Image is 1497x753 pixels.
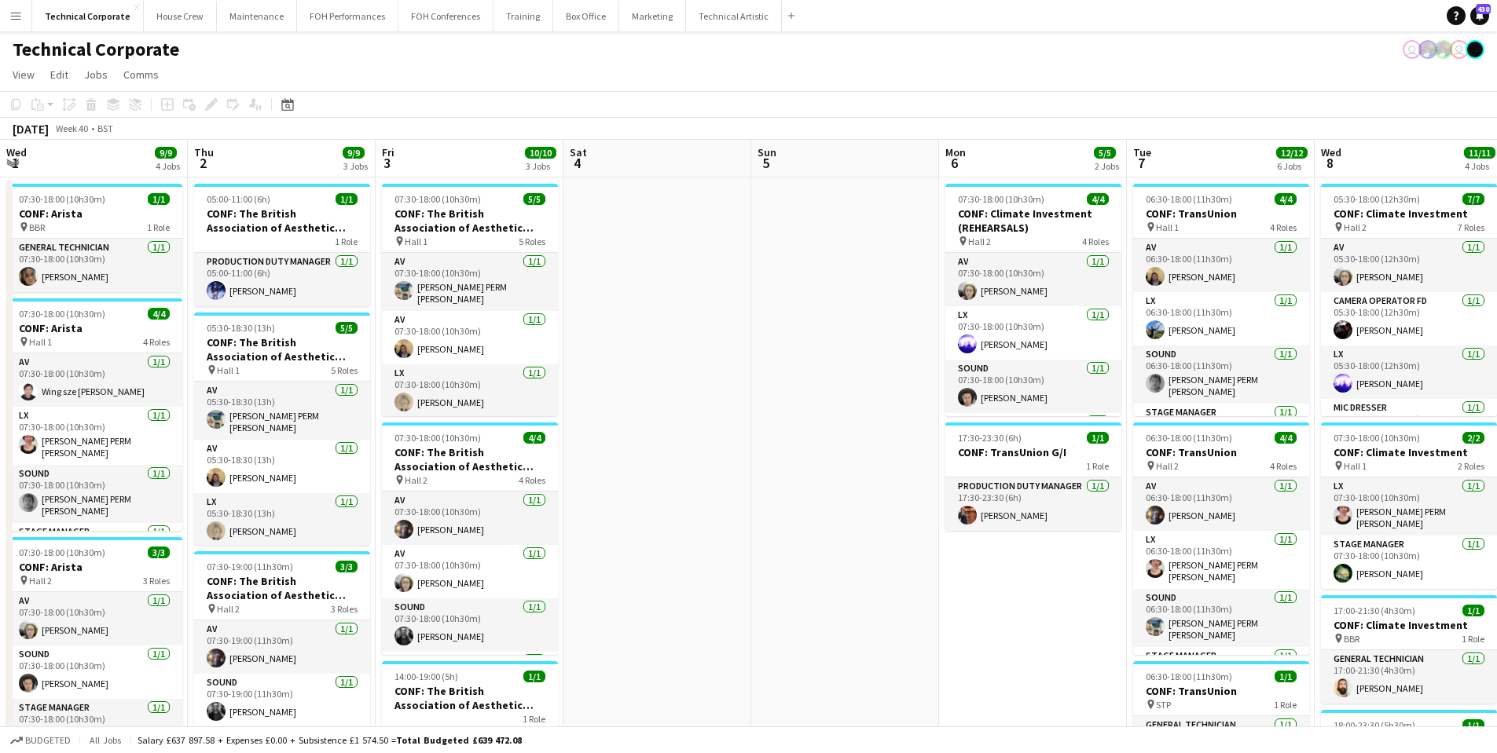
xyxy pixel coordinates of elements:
span: 7 [1131,154,1151,172]
h3: CONF: The British Association of Aesthetic Plastic Surgeons [382,445,558,473]
span: 06:30-18:00 (11h30m) [1146,193,1232,205]
div: 06:30-18:00 (11h30m)4/4CONF: TransUnion Hall 14 RolesAV1/106:30-18:00 (11h30m)[PERSON_NAME]LX1/10... [1133,184,1309,416]
span: 4 Roles [1270,221,1297,233]
app-card-role: General Technician1/117:00-21:30 (4h30m)[PERSON_NAME] [1321,650,1497,704]
app-job-card: 17:30-23:30 (6h)1/1CONF: TransUnion G/I1 RoleProduction Duty Manager1/117:30-23:30 (6h)[PERSON_NAME] [945,422,1121,531]
span: 4 [567,154,587,172]
span: 05:00-11:00 (6h) [207,193,270,205]
app-job-card: 07:30-18:00 (10h30m)4/4CONF: Arista Hall 14 RolesAV1/107:30-18:00 (10h30m)Wing sze [PERSON_NAME]L... [6,298,182,531]
button: Maintenance [217,1,297,31]
app-card-role: LX1/107:30-18:00 (10h30m)[PERSON_NAME] [945,306,1121,360]
app-user-avatar: Liveforce Admin [1450,40,1469,59]
span: 9/9 [343,147,365,159]
span: 5/5 [523,193,545,205]
span: 18:00-23:30 (5h30m) [1334,719,1415,731]
h3: CONF: TransUnion [1133,445,1309,459]
app-job-card: 07:30-18:00 (10h30m)4/4CONF: The British Association of Aesthetic Plastic Surgeons Hall 24 RolesA... [382,422,558,655]
app-card-role: LX1/105:30-18:00 (12h30m)[PERSON_NAME] [1321,345,1497,399]
h3: CONF: The British Association of Aesthetic Plastic Surgeons [382,684,558,712]
span: 1/1 [336,193,358,205]
span: 05:30-18:30 (13h) [207,322,275,334]
span: 07:30-19:00 (11h30m) [207,561,293,572]
span: 07:30-18:00 (10h30m) [19,546,105,558]
span: 12/12 [1276,147,1308,159]
span: 3 [380,154,394,172]
span: 4/4 [1275,193,1297,205]
span: 1 Role [147,221,170,233]
app-card-role: Sound1/107:30-19:00 (11h30m)[PERSON_NAME] [194,674,370,727]
span: Fri [382,145,394,159]
div: BST [97,122,113,134]
span: Thu [194,145,214,159]
span: Wed [6,145,27,159]
span: Hall 2 [29,575,52,587]
span: Budgeted [25,735,71,746]
app-card-role: Stage Manager1/1 [382,652,558,705]
span: Hall 1 [217,364,240,376]
div: 17:00-21:30 (4h30m)1/1CONF: Climate Investment BBR1 RoleGeneral Technician1/117:00-21:30 (4h30m)[... [1321,595,1497,704]
app-card-role: AV1/107:30-18:00 (10h30m)[PERSON_NAME] [382,492,558,545]
span: 7/7 [1462,193,1484,205]
span: Wed [1321,145,1341,159]
h3: CONF: Climate Investment [1321,445,1497,459]
span: Sun [758,145,776,159]
app-card-role: Sound1/107:30-18:00 (10h30m)[PERSON_NAME] [6,645,182,699]
app-card-role: AV1/106:30-18:00 (11h30m)[PERSON_NAME] [1133,239,1309,292]
span: 3/3 [336,561,358,572]
button: FOH Performances [297,1,398,31]
span: Hall 2 [405,474,427,486]
span: 4 Roles [519,474,545,486]
app-user-avatar: Zubair PERM Dhalla [1418,40,1437,59]
app-job-card: 07:30-18:00 (10h30m)2/2CONF: Climate Investment Hall 12 RolesLX1/107:30-18:00 (10h30m)[PERSON_NAM... [1321,422,1497,589]
h1: Technical Corporate [13,38,179,61]
div: 05:30-18:00 (12h30m)7/7CONF: Climate Investment Hall 27 RolesAV1/105:30-18:00 (12h30m)[PERSON_NAM... [1321,184,1497,416]
div: Salary £637 897.58 + Expenses £0.00 + Subsistence £1 574.50 = [138,734,522,746]
span: 1/1 [523,671,545,682]
span: Tue [1133,145,1151,159]
h3: CONF: Arista [6,321,182,335]
app-card-role: LX1/105:30-18:30 (13h)[PERSON_NAME] [194,493,370,546]
button: Training [493,1,553,31]
span: 10/10 [525,147,556,159]
app-card-role: Production Duty Manager1/105:00-11:00 (6h)[PERSON_NAME] [194,253,370,306]
app-card-role: Stage Manager1/1 [6,523,182,576]
app-user-avatar: Gabrielle Barr [1466,40,1484,59]
span: 4/4 [148,308,170,320]
div: 3 Jobs [526,160,556,172]
span: 07:30-18:00 (10h30m) [1334,432,1420,444]
app-job-card: 05:30-18:30 (13h)5/5CONF: The British Association of Aesthetic Plastic Surgeons Hall 15 RolesAV1/... [194,313,370,545]
app-card-role: Stage Manager1/107:30-18:00 (10h30m)[PERSON_NAME] [6,699,182,752]
app-card-role: Sound1/106:30-18:00 (11h30m)[PERSON_NAME] PERM [PERSON_NAME] [1133,589,1309,647]
span: Edit [50,68,68,82]
span: Hall 1 [1156,221,1179,233]
span: Hall 1 [1344,460,1367,472]
span: 4 Roles [143,336,170,348]
button: Marketing [619,1,686,31]
span: 6 [943,154,966,172]
button: Box Office [553,1,619,31]
app-user-avatar: Liveforce Admin [1403,40,1422,59]
span: 3 Roles [331,603,358,615]
span: 5/5 [336,322,358,334]
app-card-role: AV1/107:30-18:00 (10h30m)[PERSON_NAME] PERM [PERSON_NAME] [382,253,558,311]
h3: CONF: TransUnion G/I [945,445,1121,459]
app-job-card: 07:30-18:00 (10h30m)4/4CONF: Climate Investment (REHEARSALS) Hall 24 RolesAV1/107:30-18:00 (10h30... [945,184,1121,416]
app-card-role: LX1/106:30-18:00 (11h30m)[PERSON_NAME] [1133,292,1309,345]
app-card-role: LX1/107:30-18:00 (10h30m)[PERSON_NAME] [382,364,558,418]
span: 1/1 [1462,605,1484,616]
span: 5 Roles [519,236,545,247]
span: 11/11 [1464,147,1495,159]
span: 5 Roles [331,364,358,376]
span: 5/5 [1094,147,1116,159]
span: Hall 2 [968,236,991,247]
span: 07:30-18:00 (10h30m) [19,193,105,205]
div: 4 Jobs [1465,160,1495,172]
span: 5 [755,154,776,172]
app-card-role: Production Duty Manager1/117:30-23:30 (6h)[PERSON_NAME] [945,477,1121,531]
app-job-card: 05:00-11:00 (6h)1/1CONF: The British Association of Aesthetic Plastic Surgeons1 RoleProduction Du... [194,184,370,306]
app-user-avatar: Zubair PERM Dhalla [1434,40,1453,59]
